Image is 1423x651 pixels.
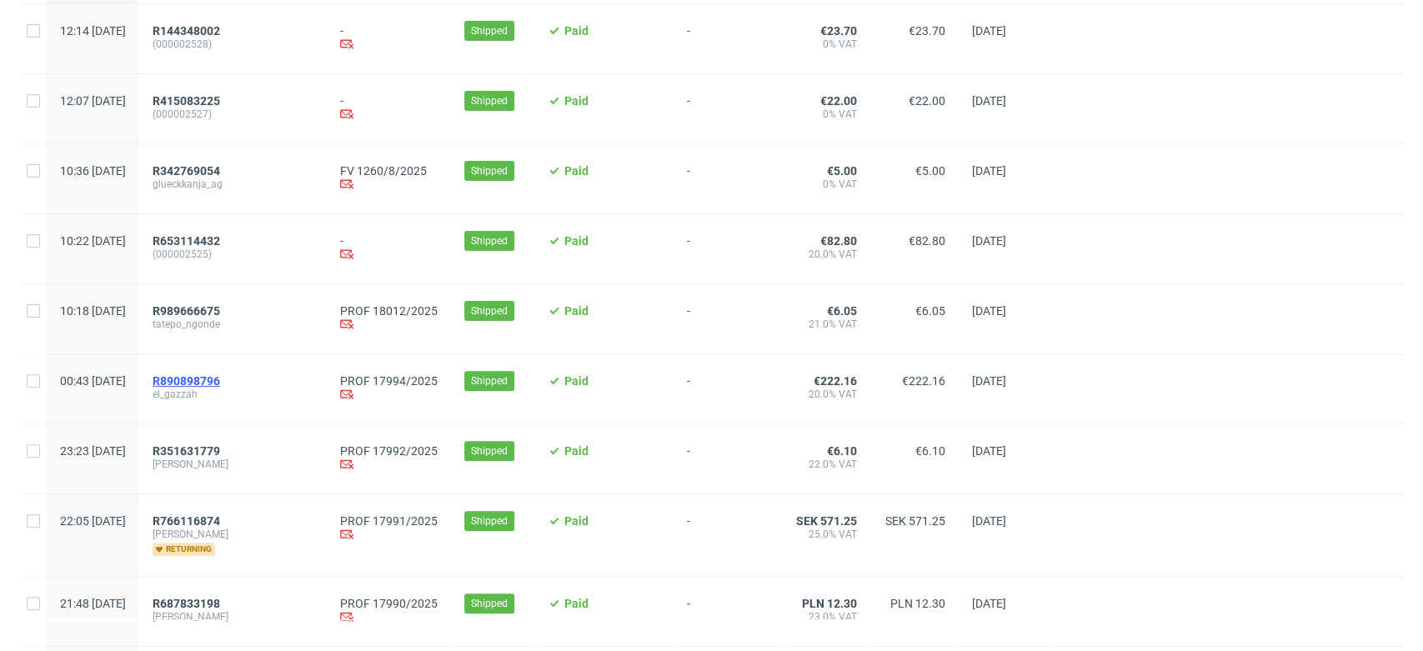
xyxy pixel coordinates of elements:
a: R890898796 [153,374,223,388]
a: R989666675 [153,304,223,318]
span: [DATE] [972,514,1006,528]
span: R351631779 [153,444,220,458]
span: returning [153,543,215,556]
span: €23.70 [820,24,857,38]
span: [DATE] [972,234,1006,248]
span: €6.05 [915,304,945,318]
span: R989666675 [153,304,220,318]
span: glueckkanja_ag [153,178,313,191]
span: - [687,444,769,473]
span: 10:22 [DATE] [60,234,126,248]
span: €6.10 [827,444,857,458]
span: (000002527) [153,108,313,121]
span: Shipped [471,303,508,318]
span: €222.16 [814,374,857,388]
span: [DATE] [972,24,1006,38]
span: €82.80 [820,234,857,248]
span: Paid [564,234,589,248]
span: PLN 12.30 [890,597,945,610]
span: €6.10 [915,444,945,458]
span: Shipped [471,93,508,108]
a: R144348002 [153,24,223,38]
a: R415083225 [153,94,223,108]
span: el_gazzah [153,388,313,401]
span: 22:05 [DATE] [60,514,126,528]
span: 21:48 [DATE] [60,597,126,610]
a: PROF 18012/2025 [340,304,438,318]
span: 20.0% VAT [795,388,857,401]
span: [DATE] [972,164,1006,178]
span: €22.00 [909,94,945,108]
span: €6.05 [827,304,857,318]
span: 23:23 [DATE] [60,444,126,458]
span: Shipped [471,513,508,528]
span: R687833198 [153,597,220,610]
span: - [687,94,769,123]
a: R351631779 [153,444,223,458]
span: Shipped [471,233,508,248]
span: 25.0% VAT [795,528,857,541]
span: 0% VAT [795,38,857,51]
div: - [340,24,438,53]
span: [PERSON_NAME] [153,458,313,471]
span: €5.00 [827,164,857,178]
span: tatepo_ngonde [153,318,313,331]
span: €222.16 [902,374,945,388]
span: Paid [564,94,589,108]
span: [DATE] [972,94,1006,108]
span: - [687,514,769,556]
span: Shipped [471,23,508,38]
span: Shipped [471,596,508,611]
span: 12:14 [DATE] [60,24,126,38]
span: - [687,374,769,403]
span: Paid [564,164,589,178]
div: - [340,234,438,263]
a: FV 1260/8/2025 [340,164,438,178]
span: - [687,164,769,193]
span: [DATE] [972,304,1006,318]
span: [DATE] [972,444,1006,458]
span: 10:36 [DATE] [60,164,126,178]
span: Paid [564,24,589,38]
span: - [687,234,769,263]
span: Shipped [471,443,508,458]
span: Paid [564,514,589,528]
span: [PERSON_NAME] [153,528,313,541]
a: R766116874 [153,514,223,528]
span: [PERSON_NAME] [153,610,313,623]
span: 21.0% VAT [795,318,857,331]
a: R653114432 [153,234,223,248]
span: R890898796 [153,374,220,388]
a: R687833198 [153,597,223,610]
span: 20.0% VAT [795,248,857,261]
a: PROF 17994/2025 [340,374,438,388]
span: Shipped [471,163,508,178]
span: SEK 571.25 [885,514,945,528]
span: €22.00 [820,94,857,108]
span: 12:07 [DATE] [60,94,126,108]
span: (000002528) [153,38,313,51]
span: - [687,304,769,333]
span: Paid [564,597,589,610]
a: R342769054 [153,164,223,178]
span: [DATE] [972,597,1006,610]
span: R342769054 [153,164,220,178]
span: 0% VAT [795,178,857,191]
span: 00:43 [DATE] [60,374,126,388]
span: €5.00 [915,164,945,178]
span: R415083225 [153,94,220,108]
span: 23.0% VAT [795,610,857,623]
a: PROF 17991/2025 [340,514,438,528]
span: R144348002 [153,24,220,38]
span: Paid [564,374,589,388]
span: 10:18 [DATE] [60,304,126,318]
span: €23.70 [909,24,945,38]
a: PROF 17990/2025 [340,597,438,610]
span: R653114432 [153,234,220,248]
span: €82.80 [909,234,945,248]
span: SEK 571.25 [796,514,857,528]
span: Paid [564,304,589,318]
span: [DATE] [972,374,1006,388]
span: - [687,24,769,53]
span: (000002525) [153,248,313,261]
